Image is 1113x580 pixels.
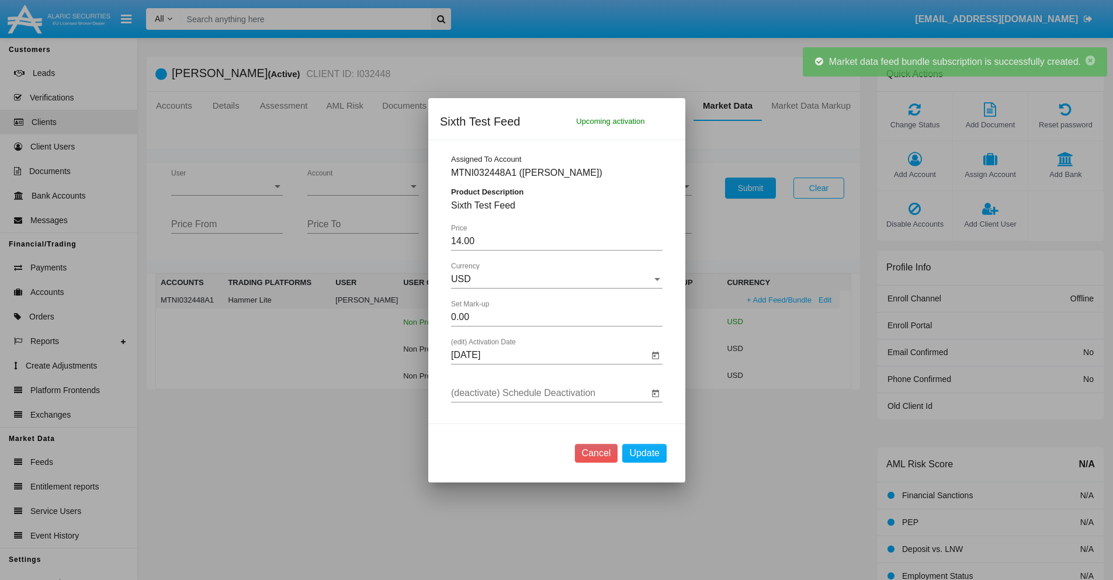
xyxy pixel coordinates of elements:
[576,112,644,131] span: Upcoming activation
[451,187,523,196] span: Product Description
[649,386,663,400] button: Open calendar
[649,348,663,362] button: Open calendar
[451,200,515,210] span: Sixth Test Feed
[829,57,1081,67] span: Market data feed bundle subscription is successfully created.
[451,155,521,164] span: Assigned To Account
[440,112,520,131] span: Sixth Test Feed
[574,444,618,463] button: Cancel
[451,168,602,178] span: MTNI032448A1 ([PERSON_NAME])
[622,444,667,463] button: Update
[451,274,471,284] span: USD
